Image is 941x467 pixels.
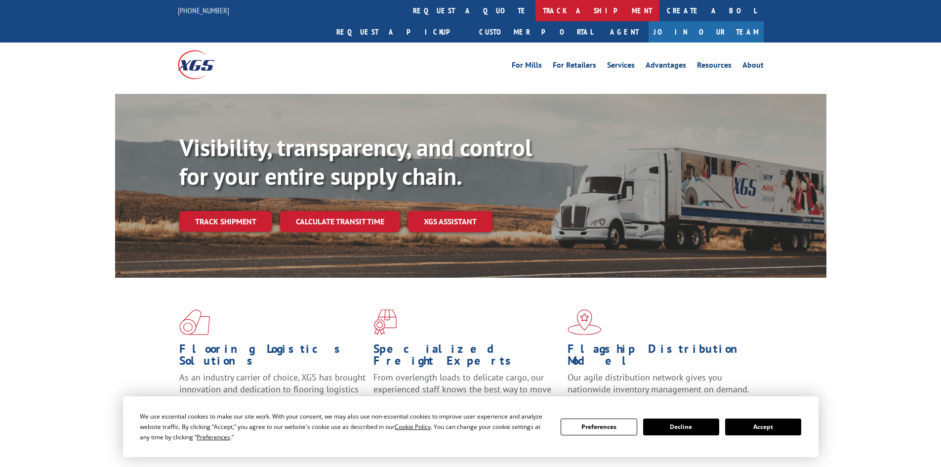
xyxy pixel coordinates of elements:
b: Visibility, transparency, and control for your entire supply chain. [179,132,532,191]
a: Agent [600,21,649,42]
span: As an industry carrier of choice, XGS has brought innovation and dedication to flooring logistics... [179,372,366,407]
div: Cookie Consent Prompt [123,396,818,457]
h1: Flooring Logistics Solutions [179,343,366,372]
a: Track shipment [179,211,272,232]
a: XGS ASSISTANT [408,211,492,232]
img: xgs-icon-flagship-distribution-model-red [568,309,602,335]
span: Our agile distribution network gives you nationwide inventory management on demand. [568,372,749,395]
h1: Flagship Distribution Model [568,343,754,372]
a: Request a pickup [329,21,472,42]
a: Calculate transit time [280,211,400,232]
a: [PHONE_NUMBER] [178,5,229,15]
button: Decline [643,419,719,435]
a: For Mills [512,61,542,72]
button: Preferences [561,419,637,435]
button: Accept [725,419,801,435]
a: Customer Portal [472,21,600,42]
span: Cookie Policy [395,423,431,431]
h1: Specialized Freight Experts [373,343,560,372]
a: Resources [697,61,732,72]
img: xgs-icon-total-supply-chain-intelligence-red [179,309,210,335]
img: xgs-icon-focused-on-flooring-red [373,309,397,335]
div: We use essential cookies to make our site work. With your consent, we may also use non-essential ... [140,411,549,442]
a: About [742,61,764,72]
a: Services [607,61,635,72]
p: From overlength loads to delicate cargo, our experienced staff knows the best way to move your fr... [373,372,560,416]
a: Advantages [646,61,686,72]
span: Preferences [197,433,230,441]
a: Join Our Team [649,21,764,42]
a: For Retailers [553,61,596,72]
